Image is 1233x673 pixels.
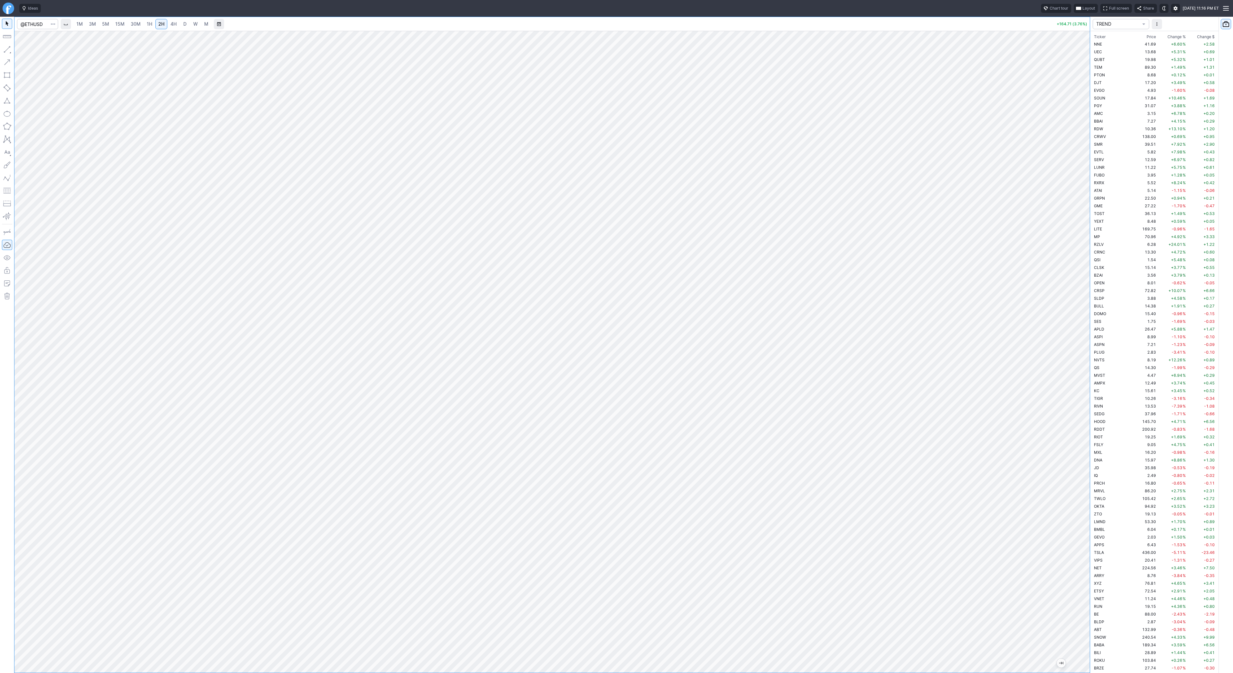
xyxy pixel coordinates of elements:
[1183,119,1186,124] span: %
[1133,387,1157,394] td: 15.61
[1094,57,1105,62] span: QUBT
[1171,265,1182,270] span: +3.77
[1203,165,1215,170] span: +0.61
[1094,73,1105,77] span: PTON
[1183,334,1186,339] span: %
[1183,65,1186,70] span: %
[1094,111,1103,116] span: AMC
[1133,279,1157,287] td: 8.01
[1094,80,1102,85] span: DJT
[1203,173,1215,177] span: +0.05
[1203,373,1215,378] span: +0.29
[1133,125,1157,133] td: 10.36
[48,19,57,29] button: Search
[1171,296,1182,301] span: +4.58
[1203,42,1215,47] span: +2.58
[1094,327,1104,332] span: APLD
[1109,5,1129,12] span: Full screen
[1183,242,1186,247] span: %
[1203,304,1215,308] span: +0.27
[1183,111,1186,116] span: %
[1203,119,1215,124] span: +0.29
[1168,358,1182,362] span: +12.26
[1171,327,1182,332] span: +5.88
[1203,242,1215,247] span: +1.22
[1183,227,1186,231] span: %
[1094,219,1104,224] span: YEXT
[1203,150,1215,154] span: +0.43
[1133,94,1157,102] td: 17.84
[1133,202,1157,210] td: 27.22
[1133,133,1157,140] td: 138.00
[1171,304,1182,308] span: +1.91
[76,21,83,27] span: 1M
[2,211,12,221] button: Anchored VWAP
[112,19,127,29] a: 15M
[1133,210,1157,217] td: 36.13
[1171,234,1182,239] span: +4.92
[1133,40,1157,48] td: 41.69
[1133,171,1157,179] td: 3.95
[1183,157,1186,162] span: %
[1171,150,1182,154] span: +7.98
[1183,273,1186,278] span: %
[1204,203,1215,208] span: -0.47
[1204,350,1215,355] span: -0.10
[1204,311,1215,316] span: -0.15
[102,21,109,27] span: 5M
[1094,173,1105,177] span: FUBO
[1183,257,1186,262] span: %
[2,83,12,93] button: Rotated rectangle
[1203,142,1215,147] span: +2.90
[1183,150,1186,154] span: %
[1197,34,1215,40] span: Change $
[1171,49,1182,54] span: +5.31
[1203,250,1215,255] span: +0.60
[1172,311,1182,316] span: -0.96
[2,291,12,301] button: Remove all autosaved drawings
[2,96,12,106] button: Triangle
[1171,134,1182,139] span: +0.69
[1094,165,1105,170] span: LUNR
[99,19,112,29] a: 5M
[1094,65,1102,70] span: TEM
[2,186,12,196] button: Fibonacci retracements
[1171,219,1182,224] span: +0.59
[1094,157,1104,162] span: SERV
[1171,111,1182,116] span: +6.78
[1094,296,1104,301] span: SLDP
[115,21,125,27] span: 15M
[1203,134,1215,139] span: +0.95
[2,108,12,119] button: Ellipse
[1204,227,1215,231] span: -1.65
[1203,358,1215,362] span: +0.89
[1094,180,1104,185] span: RXRX
[128,19,144,29] a: 30M
[1203,196,1215,201] span: +0.21
[1204,319,1215,324] span: -0.03
[86,19,99,29] a: 3M
[1133,225,1157,233] td: 169.75
[1100,4,1132,13] button: Full screen
[1183,96,1186,100] span: %
[1133,163,1157,171] td: 11.22
[1152,19,1162,29] button: More
[155,19,167,29] a: 2H
[3,3,14,14] a: Finviz.com
[1094,119,1103,124] span: BBAI
[144,19,155,29] a: 1H
[1204,88,1215,93] span: -0.08
[1094,142,1103,147] span: SMR
[1133,371,1157,379] td: 4.47
[1094,365,1099,370] span: QS
[1074,4,1098,13] button: Layout
[1143,5,1154,12] span: Share
[1133,48,1157,56] td: 13.68
[158,21,164,27] span: 2H
[1183,49,1186,54] span: %
[1172,203,1182,208] span: -1.70
[1183,280,1186,285] span: %
[1133,63,1157,71] td: 89.30
[1133,79,1157,86] td: 17.20
[1094,227,1102,231] span: LITE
